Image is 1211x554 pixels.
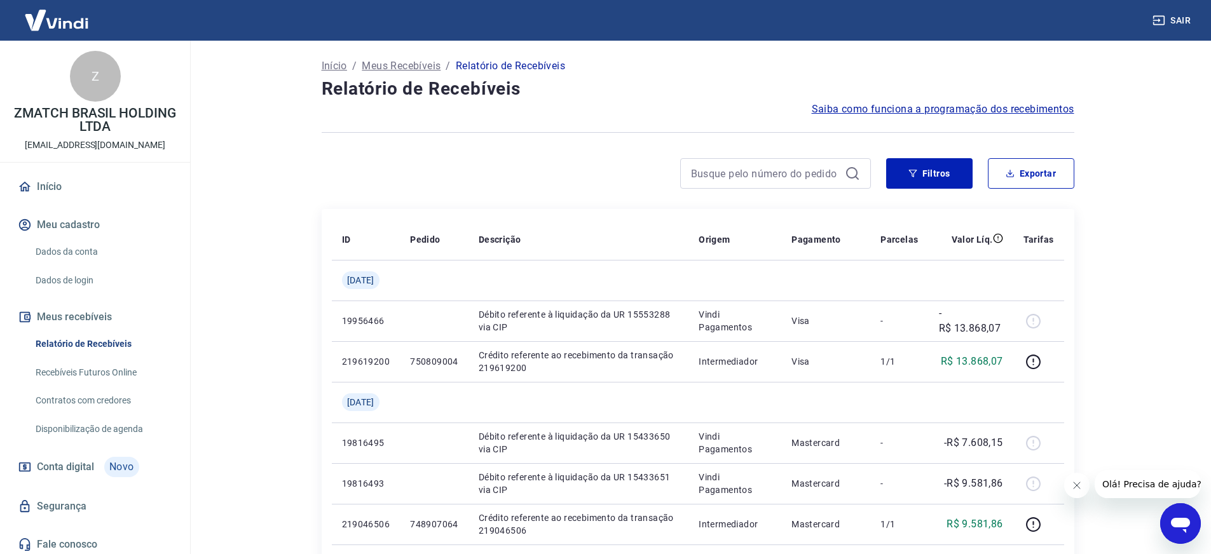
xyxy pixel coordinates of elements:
[699,471,771,496] p: Vindi Pagamentos
[791,436,860,449] p: Mastercard
[15,492,175,520] a: Segurança
[1095,470,1201,498] iframe: Mensagem da empresa
[880,436,918,449] p: -
[479,471,679,496] p: Débito referente à liquidação da UR 15433651 via CIP
[699,518,771,530] p: Intermediador
[342,233,351,246] p: ID
[446,58,450,74] p: /
[322,58,347,74] a: Início
[352,58,357,74] p: /
[947,517,1002,532] p: R$ 9.581,86
[880,477,918,490] p: -
[342,355,390,368] p: 219619200
[15,211,175,239] button: Meu cadastro
[410,233,440,246] p: Pedido
[699,355,771,368] p: Intermediador
[37,458,94,476] span: Conta digital
[410,355,458,368] p: 750809004
[342,518,390,530] p: 219046506
[25,138,165,152] p: [EMAIL_ADDRESS][DOMAIN_NAME]
[880,314,918,327] p: -
[699,430,771,456] p: Vindi Pagamentos
[952,233,993,246] p: Valor Líq.
[31,239,175,265] a: Dados da conta
[347,396,374,409] span: [DATE]
[479,430,679,456] p: Débito referente à liquidação da UR 15433650 via CIP
[699,233,730,246] p: Origem
[699,308,771,334] p: Vindi Pagamentos
[104,457,139,477] span: Novo
[944,476,1003,491] p: -R$ 9.581,86
[10,107,180,133] p: ZMATCH BRASIL HOLDING LTDA
[8,9,107,19] span: Olá! Precisa de ajuda?
[479,349,679,374] p: Crédito referente ao recebimento da transação 219619200
[31,360,175,386] a: Recebíveis Futuros Online
[15,452,175,482] a: Conta digitalNovo
[410,518,458,530] p: 748907064
[880,355,918,368] p: 1/1
[886,158,973,189] button: Filtros
[791,314,860,327] p: Visa
[342,314,390,327] p: 19956466
[15,173,175,201] a: Início
[322,76,1074,102] h4: Relatório de Recebíveis
[988,158,1074,189] button: Exportar
[791,518,860,530] p: Mastercard
[70,51,121,102] div: Z
[456,58,565,74] p: Relatório de Recebíveis
[1160,503,1201,544] iframe: Botão para abrir a janela de mensagens
[362,58,441,74] a: Meus Recebíveis
[31,267,175,294] a: Dados de login
[479,308,679,334] p: Débito referente à liquidação da UR 15553288 via CIP
[812,102,1074,117] a: Saiba como funciona a programação dos recebimentos
[1023,233,1054,246] p: Tarifas
[791,233,841,246] p: Pagamento
[939,306,1003,336] p: -R$ 13.868,07
[880,518,918,530] p: 1/1
[479,511,679,537] p: Crédito referente ao recebimento da transação 219046506
[15,303,175,331] button: Meus recebíveis
[347,274,374,287] span: [DATE]
[479,233,521,246] p: Descrição
[31,388,175,414] a: Contratos com credores
[880,233,918,246] p: Parcelas
[944,435,1003,450] p: -R$ 7.608,15
[941,354,1003,369] p: R$ 13.868,07
[31,416,175,442] a: Disponibilização de agenda
[31,331,175,357] a: Relatório de Recebíveis
[342,436,390,449] p: 19816495
[691,164,840,183] input: Busque pelo número do pedido
[791,477,860,490] p: Mastercard
[1150,9,1196,32] button: Sair
[1064,473,1090,498] iframe: Fechar mensagem
[342,477,390,490] p: 19816493
[15,1,98,39] img: Vindi
[791,355,860,368] p: Visa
